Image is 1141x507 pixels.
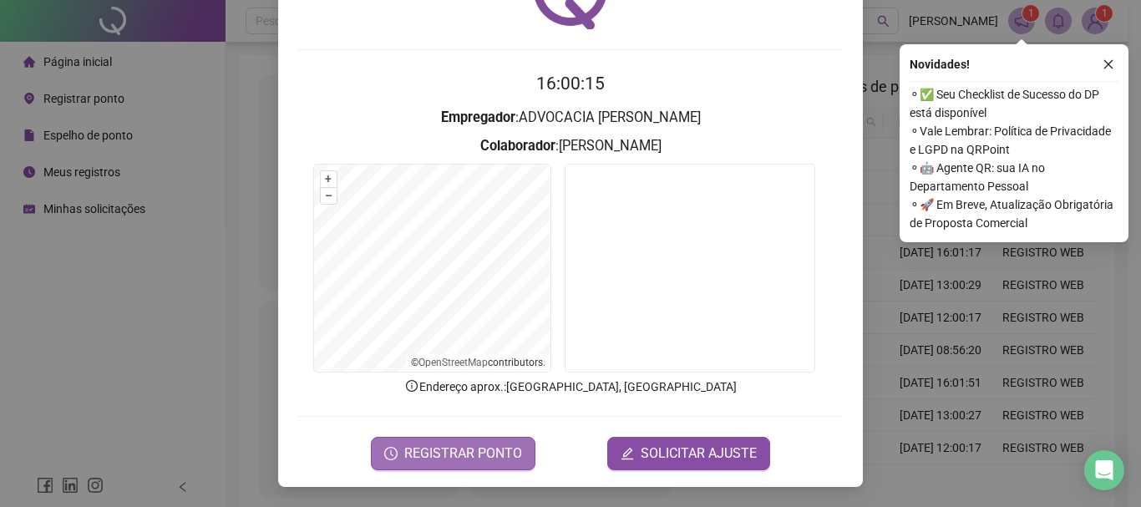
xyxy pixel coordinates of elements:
[621,447,634,460] span: edit
[536,74,605,94] time: 16:00:15
[910,159,1118,195] span: ⚬ 🤖 Agente QR: sua IA no Departamento Pessoal
[441,109,515,125] strong: Empregador
[910,122,1118,159] span: ⚬ Vale Lembrar: Política de Privacidade e LGPD na QRPoint
[321,171,337,187] button: +
[321,188,337,204] button: –
[607,437,770,470] button: editSOLICITAR AJUSTE
[1103,58,1114,70] span: close
[411,357,545,368] li: © contributors.
[298,107,843,129] h3: : ADVOCACIA [PERSON_NAME]
[910,55,970,74] span: Novidades !
[384,447,398,460] span: clock-circle
[404,378,419,393] span: info-circle
[298,378,843,396] p: Endereço aprox. : [GEOGRAPHIC_DATA], [GEOGRAPHIC_DATA]
[404,444,522,464] span: REGISTRAR PONTO
[298,135,843,157] h3: : [PERSON_NAME]
[910,85,1118,122] span: ⚬ ✅ Seu Checklist de Sucesso do DP está disponível
[371,437,535,470] button: REGISTRAR PONTO
[480,138,555,154] strong: Colaborador
[418,357,488,368] a: OpenStreetMap
[910,195,1118,232] span: ⚬ 🚀 Em Breve, Atualização Obrigatória de Proposta Comercial
[1084,450,1124,490] div: Open Intercom Messenger
[641,444,757,464] span: SOLICITAR AJUSTE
